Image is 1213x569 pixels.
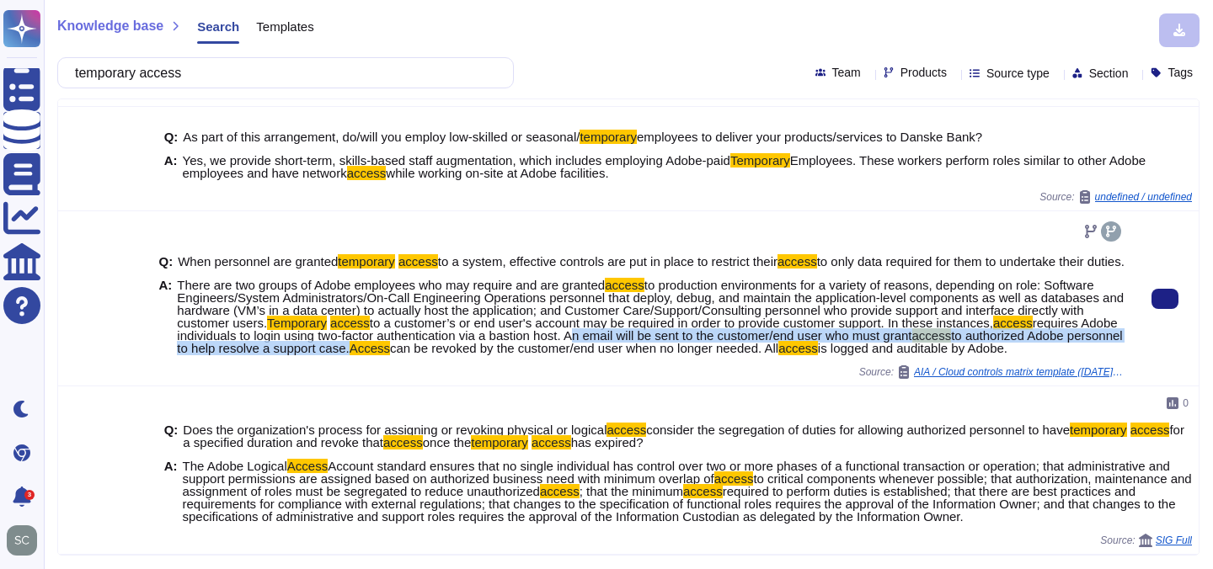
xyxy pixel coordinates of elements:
[730,153,790,168] mark: Temporary
[183,484,1176,524] span: required to perform duties is established; that there are best practices and requirements for com...
[532,435,571,449] mark: access
[386,166,608,180] span: while working on-site at Adobe facilities.
[164,130,179,143] b: Q:
[832,66,861,78] span: Team
[777,254,817,269] mark: access
[330,316,370,330] mark: access
[177,328,1122,355] span: to authorized Adobe personnel to help resolve a support case.
[177,316,1117,343] span: requires Adobe individuals to login using two-factor authentication via a bastion host. An email ...
[159,279,173,354] b: A:
[912,328,952,343] mark: access
[1168,66,1193,78] span: Tags
[859,365,1125,379] span: Source:
[267,316,327,330] mark: Temporary
[1070,423,1127,437] mark: temporary
[183,471,1192,498] span: to critical components whenever possible; that authorization, maintenance and assignment of roles...
[183,130,580,144] span: As part of this arrangement, do/will you employ low-skilled or seasonal/
[580,484,683,498] span: ; that the minimum
[540,484,580,498] mark: access
[683,484,723,498] mark: access
[900,66,947,78] span: Products
[914,367,1125,377] span: AIA / Cloud controls matrix template ([DATE]) (1)
[817,254,1125,269] span: to only data required for them to undertake their duties.
[178,254,338,269] span: When personnel are granted
[1100,534,1192,547] span: Source:
[714,471,754,486] mark: access
[3,522,49,559] button: user
[256,20,313,33] span: Templates
[1089,67,1129,79] span: Section
[986,67,1050,79] span: Source type
[183,153,730,168] span: Yes, we provide short-term, skills-based staff augmentation, which includes employing Adobe-paid
[177,278,605,292] span: There are two groups of Adobe employees who may require and are granted
[164,460,178,523] b: A:
[177,278,1124,330] span: to production environments for a variety of reasons, depending on role: Software Engineers/System...
[818,341,1007,355] span: is logged and auditable by Adobe.
[183,153,1146,180] span: Employees. These workers perform roles similar to other Adobe employees and have network
[778,341,818,355] mark: access
[383,435,423,449] mark: access
[606,423,646,437] mark: access
[571,435,644,449] span: has expired?
[646,423,1070,437] span: consider the segregation of duties for allowing authorized personnel to have
[347,166,387,180] mark: access
[423,435,472,449] span: once the
[183,423,606,437] span: Does the organization's process for assigning or revoking physical or logical
[57,19,163,33] span: Knowledge base
[350,341,390,355] mark: Access
[287,459,328,473] mark: Access
[398,254,438,269] mark: access
[1183,398,1189,408] span: 0
[164,154,178,179] b: A:
[67,58,496,88] input: Search a question or template...
[370,316,993,330] span: to a customer’s or end user's account may be required in order to provide customer support. In th...
[1130,423,1170,437] mark: access
[1156,535,1192,545] span: SIG Full
[471,435,528,449] mark: temporary
[1095,192,1192,202] span: undefined / undefined
[438,254,777,269] span: to a system, effective controls are put in place to restrict their
[605,278,644,292] mark: access
[164,423,179,449] b: Q:
[24,490,35,500] div: 3
[338,254,395,269] mark: temporary
[183,459,287,473] span: The Adobe Logical
[183,423,1184,449] span: for a specified duration and revoke that
[390,341,778,355] span: can be revoked by the customer/end user when no longer needed. All
[1039,190,1192,204] span: Source:
[7,525,37,556] img: user
[197,20,239,33] span: Search
[993,316,1033,330] mark: access
[637,130,982,144] span: employees to deliver your products/services to Danske Bank?
[159,255,174,268] b: Q:
[580,130,637,144] mark: temporary
[183,459,1170,486] span: Account standard ensures that no single individual has control over two or more phases of a funct...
